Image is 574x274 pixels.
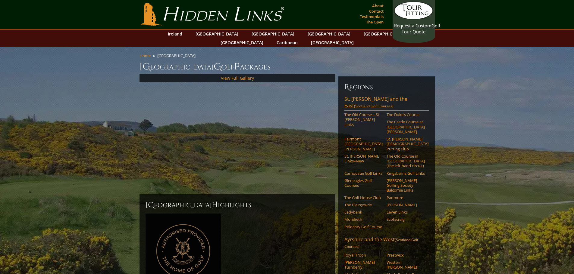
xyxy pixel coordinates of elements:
a: About [371,2,385,10]
span: (Scotland Golf Courses) [344,237,418,249]
a: The Blairgowrie [344,202,383,207]
a: Ayrshire and the West(Scotland Golf Courses) [344,236,429,251]
a: Fairmont [GEOGRAPHIC_DATA][PERSON_NAME] [344,137,383,151]
a: Western [PERSON_NAME] [387,260,425,270]
a: Carnoustie Golf Links [344,171,383,176]
a: [GEOGRAPHIC_DATA] [305,29,353,38]
a: Contact [368,7,385,15]
a: The Golf House Club [344,195,383,200]
a: St. [PERSON_NAME] and the East(Scotland Golf Courses) [344,96,429,111]
a: [GEOGRAPHIC_DATA] [249,29,297,38]
a: View Full Gallery [221,75,254,81]
a: [GEOGRAPHIC_DATA] [193,29,241,38]
a: Scotscraig [387,217,425,222]
a: [GEOGRAPHIC_DATA] [218,38,266,47]
a: Home [140,53,151,58]
a: [PERSON_NAME] Turnberry [344,260,383,270]
a: [PERSON_NAME] Golfing Society Balcomie Links [387,178,425,193]
a: Panmure [387,195,425,200]
h6: Regions [344,82,429,92]
a: Request a CustomGolf Tour Quote [394,2,433,35]
a: Pitlochry Golf Course [344,224,383,229]
a: Leven Links [387,210,425,214]
a: Testimonials [358,12,385,21]
span: (Scotland Golf Courses) [354,103,394,109]
a: Kingsbarns Golf Links [387,171,425,176]
a: St. [PERSON_NAME] Links–New [344,154,383,164]
a: Ladybank [344,210,383,214]
a: Royal Troon [344,253,383,257]
a: Prestwick [387,253,425,257]
a: [PERSON_NAME] [387,202,425,207]
a: St. [PERSON_NAME] [DEMOGRAPHIC_DATA]’ Putting Club [387,137,425,151]
span: H [212,200,218,210]
a: Ireland [165,29,185,38]
span: G [214,61,221,73]
a: The Old Course – St. [PERSON_NAME] Links [344,112,383,127]
a: Gleneagles Golf Courses [344,178,383,188]
h1: [GEOGRAPHIC_DATA] olf ackages [140,61,435,73]
a: The Old Course in [GEOGRAPHIC_DATA] (the left-hand circuit) [387,154,425,168]
a: Monifieth [344,217,383,222]
span: P [234,61,240,73]
span: Request a Custom [394,23,431,29]
a: Caribbean [274,38,301,47]
a: The Castle Course at [GEOGRAPHIC_DATA][PERSON_NAME] [387,119,425,134]
a: The Duke’s Course [387,112,425,117]
li: [GEOGRAPHIC_DATA] [157,53,198,58]
h2: [GEOGRAPHIC_DATA] ighlights [146,200,329,210]
a: [GEOGRAPHIC_DATA] [361,29,409,38]
a: The Open [365,18,385,26]
a: [GEOGRAPHIC_DATA] [308,38,357,47]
